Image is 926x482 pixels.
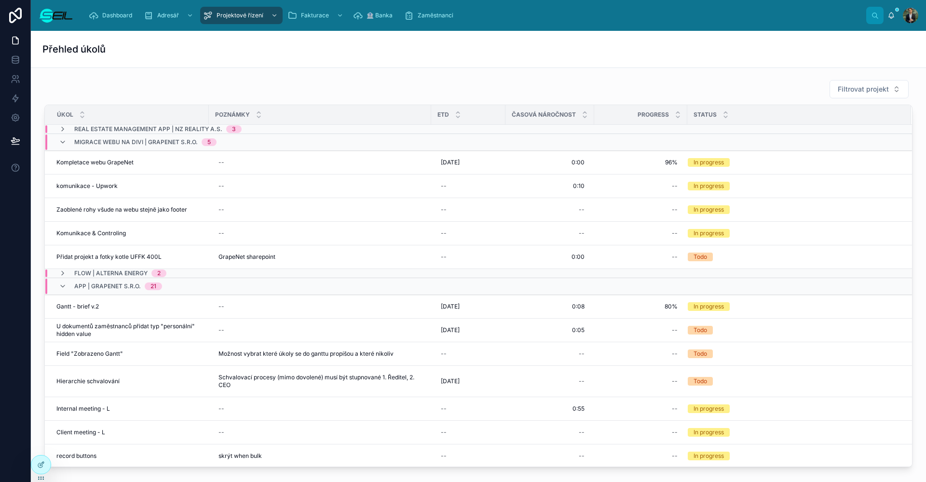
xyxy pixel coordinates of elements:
a: Schvalovací procesy (mimo dovolené) musí být stupnované 1. Ředitel, 2. CEO [215,370,425,393]
a: -- [437,346,500,361]
button: Select Button [830,80,909,98]
a: -- [215,155,425,170]
div: -- [672,253,678,261]
a: -- [511,425,588,440]
span: 0:05 [572,326,585,334]
a: -- [600,374,681,389]
a: Zaměstnanci [401,7,460,24]
span: Filtrovat projekt [838,84,889,94]
div: -- [441,428,447,436]
div: -- [579,452,585,460]
div: In progress [694,302,724,311]
a: Kompletace webu GrapeNet [56,159,203,166]
a: Gantt - brief v.2 [56,303,203,310]
a: In progress [688,428,899,437]
a: Dashboard [86,7,139,24]
span: Projektové řízení [217,12,263,19]
span: 0:55 [572,405,585,413]
div: -- [218,182,224,190]
div: -- [672,326,678,334]
span: Flow | Alterna Energy [74,269,148,277]
div: -- [441,253,447,261]
span: Real estate Management app | NZ Reality a.s. [74,125,222,133]
div: 3 [232,125,236,133]
a: Fakturace [285,7,348,24]
a: -- [215,401,425,416]
a: 0:05 [511,322,588,338]
a: Zaoblené rohy všude na webu stejně jako footer [56,206,203,214]
a: In progress [688,229,899,238]
div: In progress [694,404,724,413]
span: Migrace webu na Divi | GrapeNet s.r.o. [74,138,198,146]
a: -- [215,425,425,440]
a: -- [511,226,588,241]
span: Přidat projekt a fotky kotle UFFK 400L [56,253,162,261]
span: 0:00 [572,159,585,166]
span: [DATE] [441,377,460,385]
a: -- [437,226,500,241]
span: Gantt - brief v.2 [56,303,99,310]
div: -- [672,452,678,460]
span: Status [694,111,717,119]
a: Todo [688,253,899,261]
div: In progress [694,205,724,214]
a: 0:10 [511,178,588,194]
a: 🏦 Banka [350,7,399,24]
div: -- [218,229,224,237]
div: -- [579,229,585,237]
div: -- [579,377,585,385]
a: Internal meeting - L [56,405,203,413]
div: -- [672,182,678,190]
span: 80% [604,303,678,310]
a: -- [511,374,588,389]
div: Todo [694,349,707,358]
div: In progress [694,182,724,190]
span: Schvalovací procesy (mimo dovolené) musí být stupnované 1. Ředitel, 2. CEO [218,374,422,389]
a: 0:08 [511,299,588,314]
span: Úkol [57,111,73,119]
span: Dashboard [102,12,132,19]
a: -- [511,448,588,464]
a: -- [600,346,681,361]
a: In progress [688,404,899,413]
a: -- [215,226,425,241]
span: 96% [604,159,678,166]
div: -- [441,405,447,413]
span: skrýt when bulk [218,452,262,460]
a: -- [600,425,681,440]
a: In progress [688,452,899,460]
div: In progress [694,452,724,460]
a: -- [215,202,425,217]
span: komunikace - Upwork [56,182,118,190]
span: Zaměstnanci [418,12,453,19]
div: -- [579,206,585,214]
a: Možnost vybrat které úkoly se do ganttu propíšou a které nikoliv [215,346,425,361]
span: 🏦 Banka [367,12,393,19]
a: -- [437,448,500,464]
a: -- [437,425,500,440]
span: 0:08 [572,303,585,310]
span: ETD [437,111,449,119]
div: 2 [157,269,161,277]
div: -- [218,206,224,214]
div: In progress [694,428,724,437]
div: -- [441,350,447,358]
a: Komunikace & Controling [56,229,203,237]
a: Hierarchie schvalování [56,377,203,385]
span: Poznámky [215,111,250,119]
span: [DATE] [441,326,460,334]
div: -- [218,159,224,166]
a: In progress [688,205,899,214]
a: -- [600,249,681,265]
img: App logo [39,8,73,23]
span: Komunikace & Controling [56,229,126,237]
a: skrýt when bulk [215,448,425,464]
div: Todo [694,377,707,386]
span: Field "Zobrazeno Gantt" [56,350,123,358]
a: Todo [688,377,899,386]
div: 5 [207,138,211,146]
a: 80% [600,299,681,314]
div: -- [672,229,678,237]
h1: Přehled úkolů [42,42,106,56]
div: -- [579,428,585,436]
